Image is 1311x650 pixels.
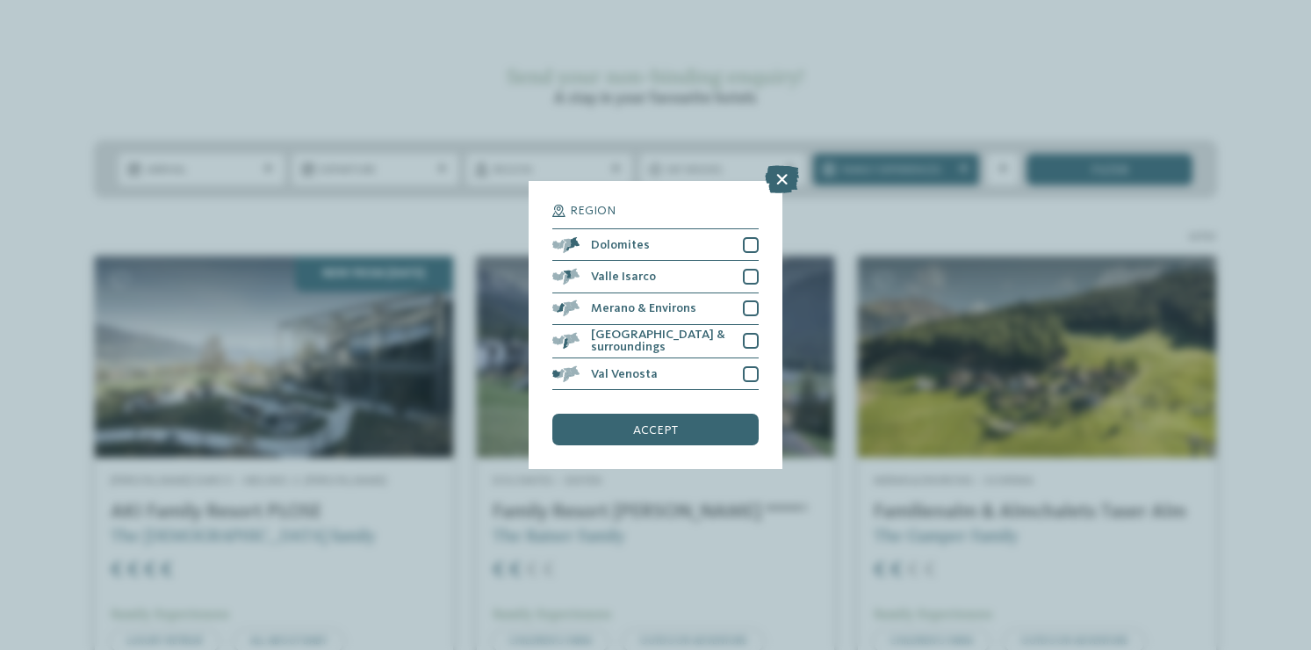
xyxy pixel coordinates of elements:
[633,424,678,437] span: accept
[591,302,696,314] span: Merano & Environs
[591,239,650,251] span: Dolomites
[591,271,656,283] span: Valle Isarco
[570,205,616,217] span: Region
[591,368,658,380] span: Val Venosta
[591,329,731,354] span: [GEOGRAPHIC_DATA] & surroundings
